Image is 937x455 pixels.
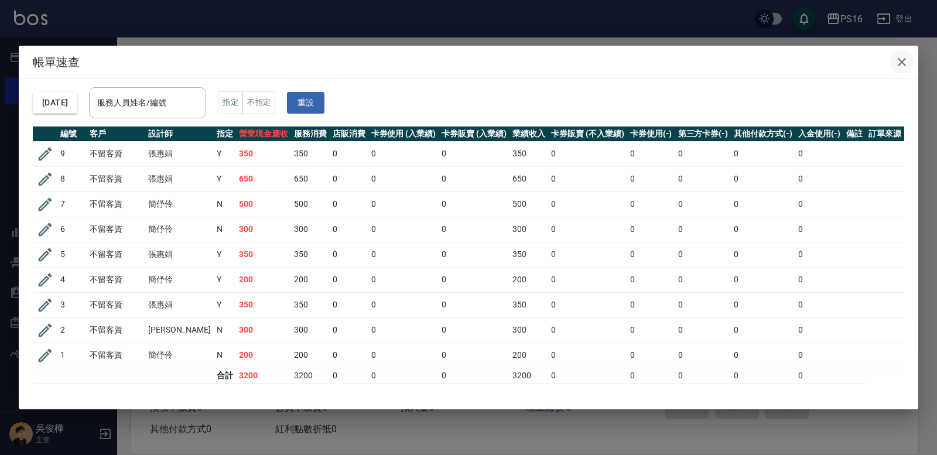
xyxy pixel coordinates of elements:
[330,368,368,383] td: 0
[548,343,627,368] td: 0
[731,166,795,191] td: 0
[330,166,368,191] td: 0
[236,317,291,343] td: 300
[368,191,439,217] td: 0
[214,292,236,317] td: Y
[675,267,731,292] td: 0
[675,368,731,383] td: 0
[795,126,843,142] th: 入金使用(-)
[627,141,675,166] td: 0
[145,242,214,267] td: 張惠娟
[330,242,368,267] td: 0
[87,343,145,368] td: 不留客資
[509,242,548,267] td: 350
[214,343,236,368] td: N
[731,141,795,166] td: 0
[87,292,145,317] td: 不留客資
[214,217,236,242] td: N
[368,292,439,317] td: 0
[330,141,368,166] td: 0
[330,191,368,217] td: 0
[57,267,87,292] td: 4
[368,317,439,343] td: 0
[145,126,214,142] th: 設計師
[236,217,291,242] td: 300
[57,217,87,242] td: 6
[287,92,324,114] button: 重設
[675,141,731,166] td: 0
[509,267,548,292] td: 200
[145,217,214,242] td: 簡伃伶
[368,141,439,166] td: 0
[291,343,330,368] td: 200
[291,242,330,267] td: 350
[330,267,368,292] td: 0
[291,368,330,383] td: 3200
[214,317,236,343] td: N
[731,242,795,267] td: 0
[330,317,368,343] td: 0
[675,217,731,242] td: 0
[87,217,145,242] td: 不留客資
[795,141,843,166] td: 0
[548,317,627,343] td: 0
[145,317,214,343] td: [PERSON_NAME]
[87,166,145,191] td: 不留客資
[675,242,731,267] td: 0
[214,368,236,383] td: 合計
[291,267,330,292] td: 200
[675,343,731,368] td: 0
[795,343,843,368] td: 0
[548,267,627,292] td: 0
[627,343,675,368] td: 0
[57,242,87,267] td: 5
[795,191,843,217] td: 0
[509,166,548,191] td: 650
[795,242,843,267] td: 0
[509,141,548,166] td: 350
[368,126,439,142] th: 卡券使用 (入業績)
[236,191,291,217] td: 500
[843,126,866,142] th: 備註
[509,343,548,368] td: 200
[291,126,330,142] th: 服務消費
[368,368,439,383] td: 0
[57,166,87,191] td: 8
[214,126,236,142] th: 指定
[330,217,368,242] td: 0
[145,292,214,317] td: 張惠娟
[675,191,731,217] td: 0
[548,368,627,383] td: 0
[87,267,145,292] td: 不留客資
[439,292,509,317] td: 0
[145,166,214,191] td: 張惠娟
[330,292,368,317] td: 0
[627,217,675,242] td: 0
[731,267,795,292] td: 0
[627,292,675,317] td: 0
[439,141,509,166] td: 0
[509,368,548,383] td: 3200
[439,242,509,267] td: 0
[236,242,291,267] td: 350
[866,126,904,142] th: 訂單來源
[368,242,439,267] td: 0
[795,166,843,191] td: 0
[627,242,675,267] td: 0
[19,46,918,78] h2: 帳單速查
[236,343,291,368] td: 200
[87,191,145,217] td: 不留客資
[795,292,843,317] td: 0
[57,141,87,166] td: 9
[291,292,330,317] td: 350
[731,191,795,217] td: 0
[627,191,675,217] td: 0
[627,317,675,343] td: 0
[627,126,675,142] th: 卡券使用(-)
[236,166,291,191] td: 650
[731,126,795,142] th: 其他付款方式(-)
[87,317,145,343] td: 不留客資
[291,141,330,166] td: 350
[330,126,368,142] th: 店販消費
[509,191,548,217] td: 500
